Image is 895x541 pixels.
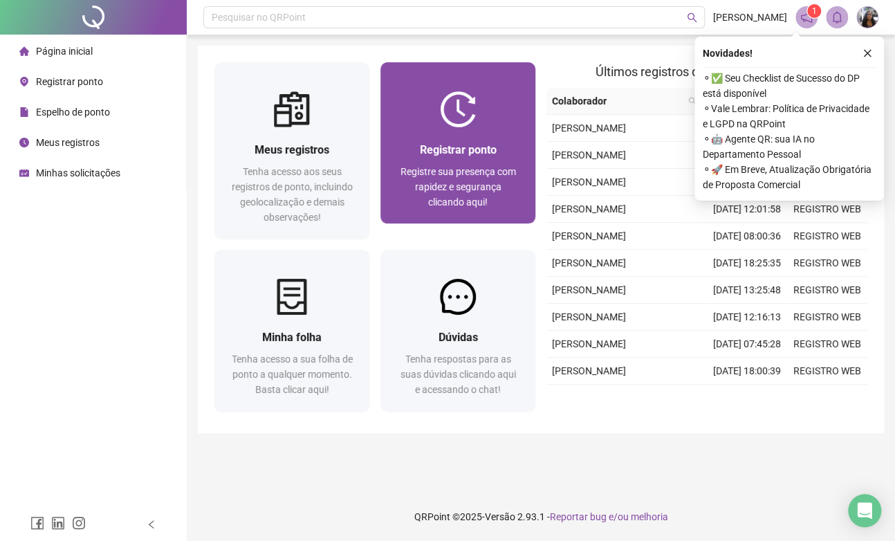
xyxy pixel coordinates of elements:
[800,11,813,24] span: notification
[787,223,867,250] td: REGISTRO WEB
[857,7,878,28] img: 84055
[787,277,867,304] td: REGISTRO WEB
[787,250,867,277] td: REGISTRO WEB
[187,493,895,541] footer: QRPoint © 2025 - 2.93.1 -
[552,122,626,134] span: [PERSON_NAME]
[812,6,817,16] span: 1
[485,511,515,522] span: Versão
[400,354,516,395] span: Tenha respostas para as suas dúvidas clicando aqui e acessando o chat!
[703,162,876,192] span: ⚬ 🚀 Em Breve, Atualização Obrigatória de Proposta Comercial
[36,137,100,148] span: Meus registros
[380,250,535,411] a: DúvidasTenha respostas para as suas dúvidas clicando aqui e acessando o chat!
[232,354,353,395] span: Tenha acesso a sua folha de ponto a qualquer momento. Basta clicar aqui!
[703,71,876,101] span: ⚬ ✅ Seu Checklist de Sucesso do DP está disponível
[707,277,787,304] td: [DATE] 13:25:48
[703,131,876,162] span: ⚬ 🤖 Agente QR: sua IA no Departamento Pessoal
[552,338,626,349] span: [PERSON_NAME]
[552,365,626,376] span: [PERSON_NAME]
[19,168,29,178] span: schedule
[147,520,156,529] span: left
[787,331,867,358] td: REGISTRO WEB
[19,107,29,117] span: file
[552,203,626,214] span: [PERSON_NAME]
[30,516,44,530] span: facebook
[787,304,867,331] td: REGISTRO WEB
[787,196,867,223] td: REGISTRO WEB
[707,250,787,277] td: [DATE] 18:25:35
[51,516,65,530] span: linkedin
[36,167,120,178] span: Minhas solicitações
[439,331,478,344] span: Dúvidas
[36,76,103,87] span: Registrar ponto
[19,46,29,56] span: home
[19,138,29,147] span: clock-circle
[550,511,668,522] span: Reportar bug e/ou melhoria
[552,284,626,295] span: [PERSON_NAME]
[688,97,696,105] span: search
[707,358,787,385] td: [DATE] 18:00:39
[848,494,881,527] div: Open Intercom Messenger
[707,223,787,250] td: [DATE] 08:00:36
[703,101,876,131] span: ⚬ Vale Lembrar: Política de Privacidade e LGPD na QRPoint
[552,176,626,187] span: [PERSON_NAME]
[400,166,516,208] span: Registre sua presença com rapidez e segurança clicando aqui!
[831,11,843,24] span: bell
[262,331,322,344] span: Minha folha
[787,385,867,427] td: REGISTRO MANUAL
[380,62,535,223] a: Registrar pontoRegistre sua presença com rapidez e segurança clicando aqui!
[552,257,626,268] span: [PERSON_NAME]
[232,166,353,223] span: Tenha acesso aos seus registros de ponto, incluindo geolocalização e demais observações!
[687,12,697,23] span: search
[703,46,753,61] span: Novidades !
[19,77,29,86] span: environment
[713,10,787,25] span: [PERSON_NAME]
[552,230,626,241] span: [PERSON_NAME]
[707,196,787,223] td: [DATE] 12:01:58
[552,93,683,109] span: Colaborador
[552,149,626,161] span: [PERSON_NAME]
[552,311,626,322] span: [PERSON_NAME]
[862,48,872,58] span: close
[807,4,821,18] sup: 1
[685,91,699,111] span: search
[255,143,329,156] span: Meus registros
[214,62,369,239] a: Meus registrosTenha acesso aos seus registros de ponto, incluindo geolocalização e demais observa...
[707,385,787,427] td: [DATE] 13:32:00
[72,516,86,530] span: instagram
[596,64,819,79] span: Últimos registros de ponto sincronizados
[787,358,867,385] td: REGISTRO WEB
[36,46,93,57] span: Página inicial
[707,304,787,331] td: [DATE] 12:16:13
[214,250,369,411] a: Minha folhaTenha acesso a sua folha de ponto a qualquer momento. Basta clicar aqui!
[707,331,787,358] td: [DATE] 07:45:28
[36,107,110,118] span: Espelho de ponto
[420,143,497,156] span: Registrar ponto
